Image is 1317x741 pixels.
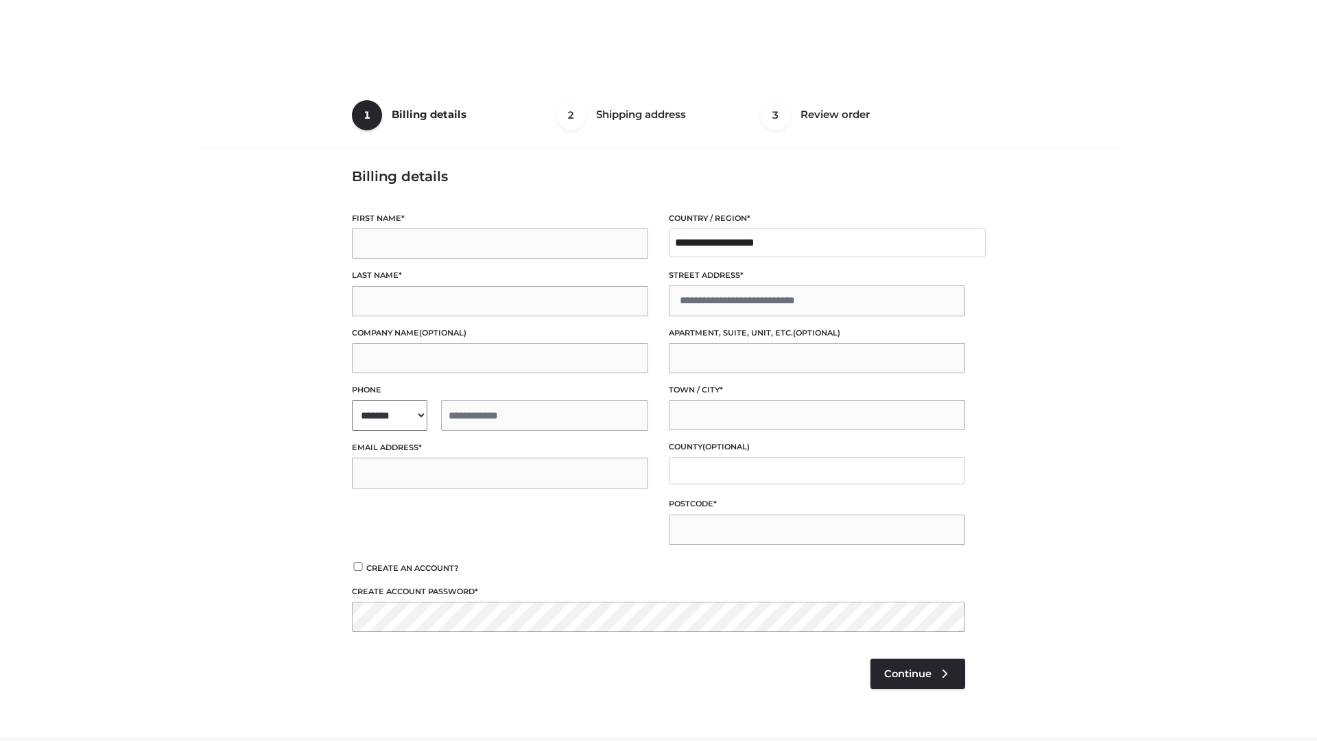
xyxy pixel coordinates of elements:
label: Last name [352,269,648,282]
label: Phone [352,384,648,397]
span: Review order [800,108,870,121]
span: (optional) [419,328,466,338]
span: (optional) [702,442,750,451]
label: County [669,440,965,454]
span: 1 [352,100,382,130]
label: Postcode [669,497,965,510]
h3: Billing details [352,168,965,185]
a: Continue [870,659,965,689]
label: Town / City [669,384,965,397]
label: Company name [352,327,648,340]
label: Create account password [352,585,965,598]
span: Shipping address [596,108,686,121]
span: 3 [761,100,791,130]
label: Street address [669,269,965,282]
span: Continue [884,668,932,680]
label: Email address [352,441,648,454]
span: 2 [556,100,586,130]
span: (optional) [793,328,840,338]
label: Apartment, suite, unit, etc. [669,327,965,340]
input: Create an account? [352,562,364,571]
span: Billing details [392,108,466,121]
span: Create an account? [366,563,459,573]
label: First name [352,212,648,225]
label: Country / Region [669,212,965,225]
